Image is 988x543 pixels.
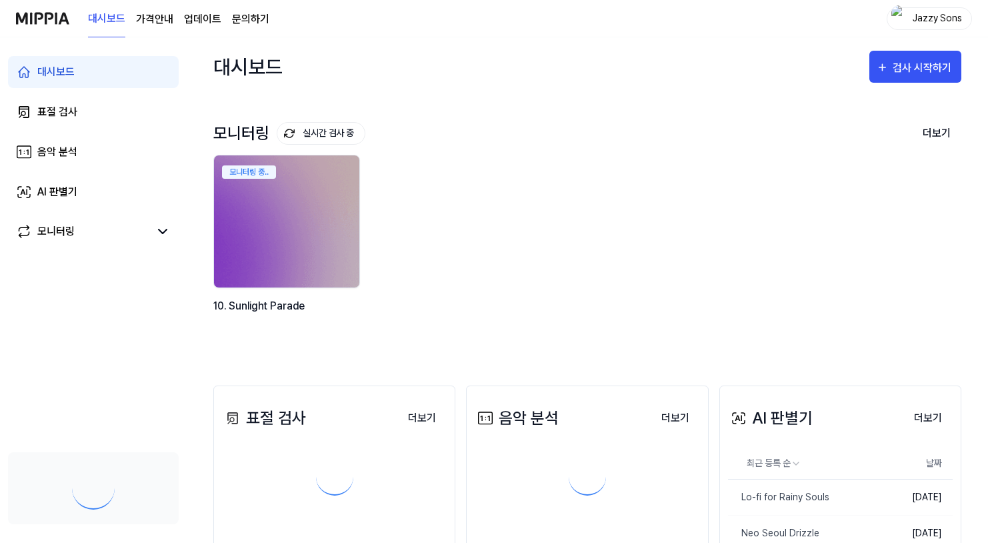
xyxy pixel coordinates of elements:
a: Lo-fi for Rainy Souls [728,480,875,515]
a: 더보기 [397,404,447,432]
div: 모니터링 [37,223,75,239]
td: [DATE] [875,480,953,516]
img: backgroundIamge [214,155,359,288]
a: 더보기 [903,404,953,432]
div: 표절 검사 [37,104,77,120]
a: 모니터링 [16,223,149,239]
div: AI 판별기 [37,184,77,200]
a: 음악 분석 [8,136,179,168]
div: Lo-fi for Rainy Souls [728,490,829,504]
button: 가격안내 [136,11,173,27]
button: 더보기 [903,405,953,432]
a: 대시보드 [8,56,179,88]
button: profileJazzy Sons [887,7,972,30]
button: 검사 시작하기 [869,51,961,83]
div: AI 판별기 [728,406,813,430]
div: 음악 분석 [37,144,77,160]
a: 대시보드 [88,1,125,37]
div: 검사 시작하기 [893,59,955,77]
div: 모니터링 [213,122,365,145]
div: 음악 분석 [475,406,559,430]
div: 대시보드 [37,64,75,80]
button: 더보기 [651,405,700,432]
div: 모니터링 중.. [222,165,276,179]
a: 더보기 [651,404,700,432]
button: 더보기 [397,405,447,432]
div: Neo Seoul Drizzle [728,526,819,540]
img: monitoring Icon [284,128,295,139]
a: 모니터링 중..backgroundIamge10. Sunlight Parade [213,155,363,346]
a: 표절 검사 [8,96,179,128]
a: 업데이트 [184,11,221,27]
div: Jazzy Sons [911,11,963,25]
div: 대시보드 [213,51,283,83]
a: 문의하기 [232,11,269,27]
div: 10. Sunlight Parade [213,298,363,332]
th: 날짜 [875,448,953,480]
img: profile [891,5,907,32]
button: 더보기 [912,119,961,147]
a: AI 판별기 [8,176,179,208]
button: 실시간 검사 중 [277,122,365,145]
div: 표절 검사 [222,406,306,430]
